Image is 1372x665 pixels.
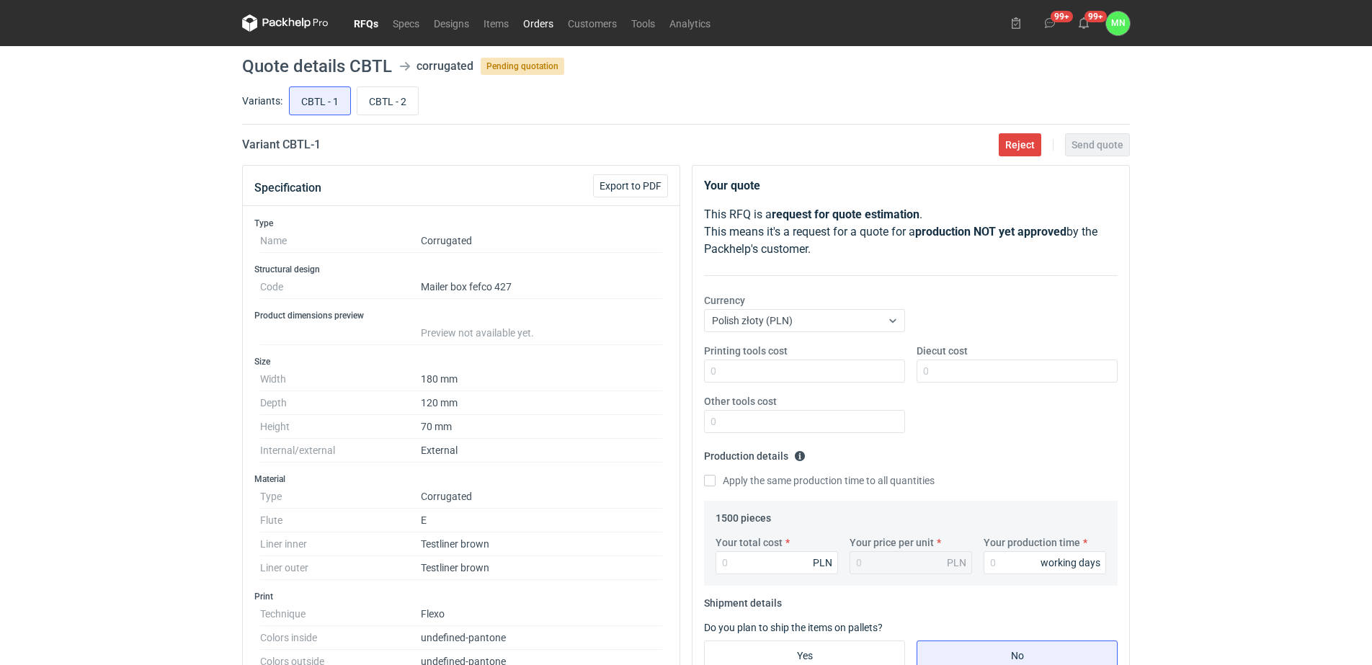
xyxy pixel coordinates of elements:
h3: Print [254,591,668,602]
h3: Size [254,356,668,367]
div: PLN [947,555,966,570]
dd: Flexo [421,602,662,626]
div: PLN [813,555,832,570]
label: Apply the same production time to all quantities [704,473,935,488]
label: Currency [704,293,745,308]
dd: undefined-pantone [421,626,662,650]
div: working days [1041,555,1100,570]
a: Specs [386,14,427,32]
legend: 1500 pieces [716,506,771,524]
dt: Internal/external [260,439,421,463]
button: 99+ [1072,12,1095,35]
label: Variants: [242,94,282,108]
dt: Colors inside [260,626,421,650]
strong: production NOT yet approved [915,225,1066,238]
dt: Width [260,367,421,391]
input: 0 [704,360,905,383]
h2: Variant CBTL - 1 [242,136,321,153]
dt: Type [260,485,421,509]
span: Polish złoty (PLN) [712,315,793,326]
dd: Corrugated [421,485,662,509]
a: Tools [624,14,662,32]
a: Analytics [662,14,718,32]
input: 0 [917,360,1118,383]
dt: Flute [260,509,421,532]
dt: Technique [260,602,421,626]
label: Other tools cost [704,394,777,409]
button: MN [1106,12,1130,35]
span: Send quote [1072,140,1123,150]
dd: 120 mm [421,391,662,415]
dt: Name [260,229,421,253]
h3: Structural design [254,264,668,275]
dt: Height [260,415,421,439]
button: Reject [999,133,1041,156]
h1: Quote details CBTL [242,58,392,75]
dd: Testliner brown [421,532,662,556]
dt: Liner inner [260,532,421,556]
a: Customers [561,14,624,32]
button: Send quote [1065,133,1130,156]
strong: request for quote estimation [772,207,919,221]
input: 0 [984,551,1106,574]
dt: Liner outer [260,556,421,580]
dd: Testliner brown [421,556,662,580]
input: 0 [716,551,838,574]
h3: Type [254,218,668,229]
label: Do you plan to ship the items on pallets? [704,622,883,633]
span: Export to PDF [600,181,661,191]
label: Your price per unit [850,535,934,550]
span: Reject [1005,140,1035,150]
dt: Depth [260,391,421,415]
h3: Product dimensions preview [254,310,668,321]
button: Export to PDF [593,174,668,197]
legend: Shipment details [704,592,782,609]
strong: Your quote [704,179,760,192]
span: Preview not available yet. [421,327,534,339]
p: This RFQ is a . This means it's a request for a quote for a by the Packhelp's customer. [704,206,1118,258]
label: CBTL - 2 [357,86,419,115]
button: Specification [254,171,321,205]
dd: Corrugated [421,229,662,253]
label: Printing tools cost [704,344,788,358]
a: Orders [516,14,561,32]
div: Małgorzata Nowotna [1106,12,1130,35]
input: 0 [704,410,905,433]
span: Pending quotation [481,58,564,75]
label: Your production time [984,535,1080,550]
label: CBTL - 1 [289,86,351,115]
a: RFQs [347,14,386,32]
dt: Code [260,275,421,299]
h3: Material [254,473,668,485]
svg: Packhelp Pro [242,14,329,32]
dd: E [421,509,662,532]
dd: External [421,439,662,463]
button: 99+ [1038,12,1061,35]
dd: 180 mm [421,367,662,391]
div: corrugated [416,58,473,75]
label: Your total cost [716,535,783,550]
label: Diecut cost [917,344,968,358]
dd: 70 mm [421,415,662,439]
dd: Mailer box fefco 427 [421,275,662,299]
a: Items [476,14,516,32]
legend: Production details [704,445,806,462]
a: Designs [427,14,476,32]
